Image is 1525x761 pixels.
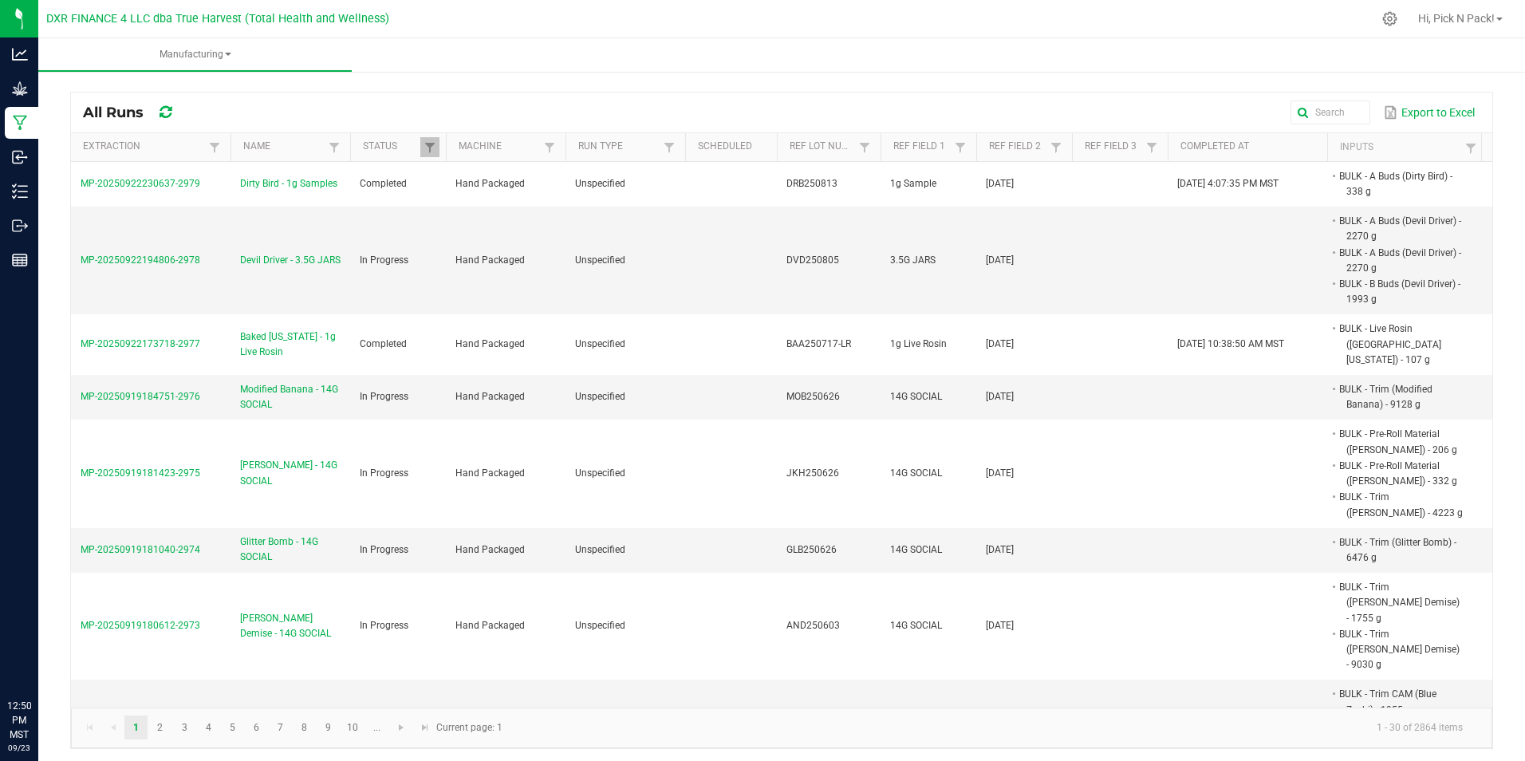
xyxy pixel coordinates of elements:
[1337,626,1463,673] li: BULK - Trim ([PERSON_NAME] Demise) - 9030 g
[413,716,436,739] a: Go to the last page
[1337,489,1463,520] li: BULK - Trim ([PERSON_NAME]) - 4223 g
[124,716,148,739] a: Page 1
[148,716,171,739] a: Page 2
[12,252,28,268] inline-svg: Reports
[341,716,365,739] a: Page 10
[890,178,936,189] span: 1g Sample
[12,149,28,165] inline-svg: Inbound
[1380,11,1400,26] div: Manage settings
[390,716,413,739] a: Go to the next page
[459,140,539,153] a: MachineSortable
[986,178,1014,189] span: [DATE]
[986,467,1014,479] span: [DATE]
[986,338,1014,349] span: [DATE]
[317,716,340,739] a: Page 9
[240,534,341,565] span: Glitter Bomb - 14G SOCIAL
[81,391,200,402] span: MP-20250919184751-2976
[81,467,200,479] span: MP-20250919181423-2975
[575,467,625,479] span: Unspecified
[575,178,625,189] span: Unspecified
[1327,133,1487,162] th: Inputs
[786,467,839,479] span: JKH250626
[81,338,200,349] span: MP-20250922173718-2977
[12,115,28,131] inline-svg: Manufacturing
[1337,381,1463,412] li: BULK - Trim (Modified Banana) - 9128 g
[455,254,525,266] span: Hand Packaged
[83,140,204,153] a: ExtractionSortable
[197,716,220,739] a: Page 4
[205,137,224,157] a: Filter
[855,137,874,157] a: Filter
[1177,338,1284,349] span: [DATE] 10:38:50 AM MST
[245,716,268,739] a: Page 6
[893,140,950,153] a: Ref Field 1Sortable
[1142,137,1161,157] a: Filter
[38,38,352,72] a: Manufacturing
[786,178,837,189] span: DRB250813
[660,137,679,157] a: Filter
[1337,213,1463,244] li: BULK - A Buds (Devil Driver) - 2270 g
[890,391,942,402] span: 14G SOCIAL
[1337,458,1463,489] li: BULK - Pre-Roll Material ([PERSON_NAME]) - 332 g
[1337,168,1463,199] li: BULK - A Buds (Dirty Bird) - 338 g
[986,254,1014,266] span: [DATE]
[1380,99,1479,126] button: Export to Excel
[1046,137,1066,157] a: Filter
[81,544,200,555] span: MP-20250919181040-2974
[790,140,854,153] a: Ref Lot NumberSortable
[269,716,292,739] a: Page 7
[83,99,199,126] div: All Runs
[986,544,1014,555] span: [DATE]
[698,140,770,153] a: ScheduledSortable
[360,254,408,266] span: In Progress
[575,544,625,555] span: Unspecified
[7,742,31,754] p: 09/23
[46,12,389,26] span: DXR FINANCE 4 LLC dba True Harvest (Total Health and Wellness)
[989,140,1046,153] a: Ref Field 2Sortable
[575,338,625,349] span: Unspecified
[240,382,341,412] span: Modified Banana - 14G SOCIAL
[540,137,559,157] a: Filter
[786,338,851,349] span: BAA250717-LR
[221,716,244,739] a: Page 5
[360,467,408,479] span: In Progress
[363,140,420,153] a: StatusSortable
[81,178,200,189] span: MP-20250922230637-2979
[293,716,316,739] a: Page 8
[38,48,352,61] span: Manufacturing
[986,391,1014,402] span: [DATE]
[1461,138,1480,158] a: Filter
[890,544,942,555] span: 14G SOCIAL
[360,620,408,631] span: In Progress
[512,715,1476,741] kendo-pager-info: 1 - 30 of 2864 items
[240,458,341,488] span: [PERSON_NAME] - 14G SOCIAL
[890,338,947,349] span: 1g Live Rosin
[420,137,439,157] a: Filter
[360,338,407,349] span: Completed
[173,716,196,739] a: Page 3
[786,254,839,266] span: DVD250805
[951,137,970,157] a: Filter
[12,46,28,62] inline-svg: Analytics
[575,620,625,631] span: Unspecified
[47,631,66,650] iframe: Resource center unread badge
[455,544,525,555] span: Hand Packaged
[240,329,341,360] span: Baked [US_STATE] - 1g Live Rosin
[455,467,525,479] span: Hand Packaged
[81,254,200,266] span: MP-20250922194806-2978
[455,338,525,349] span: Hand Packaged
[1180,140,1321,153] a: Completed AtSortable
[1337,579,1463,626] li: BULK - Trim ([PERSON_NAME] Demise) - 1755 g
[1337,686,1463,717] li: BULK - Trim CAM (Blue Zushi) - 1955 g
[786,544,837,555] span: GLB250626
[786,620,840,631] span: AND250603
[1337,534,1463,566] li: BULK - Trim (Glitter Bomb) - 6476 g
[578,140,659,153] a: Run TypeSortable
[71,708,1492,748] kendo-pager: Current page: 1
[240,611,341,641] span: [PERSON_NAME] Demise - 14G SOCIAL
[240,176,337,191] span: Dirty Bird - 1g Samples
[455,178,525,189] span: Hand Packaged
[12,81,28,97] inline-svg: Grow
[360,178,407,189] span: Completed
[455,391,525,402] span: Hand Packaged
